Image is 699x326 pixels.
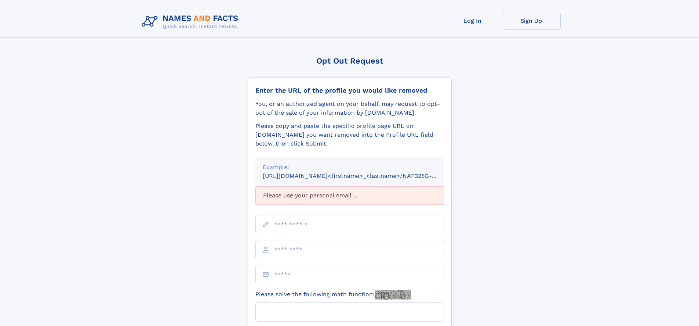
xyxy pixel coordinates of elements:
div: Please use your personal email ... [255,186,444,205]
label: Please solve the following math function: [255,290,411,300]
a: Sign Up [502,12,561,30]
div: Example: [263,163,437,172]
div: You, or an authorized agent on your behalf, may request to opt-out of the sale of your informatio... [255,100,444,117]
div: Opt Out Request [248,56,452,65]
small: [URL][DOMAIN_NAME]<firstname>_<lastname>/NAF325G-xxxxxxxx [263,172,458,179]
div: Enter the URL of the profile you would like removed [255,86,444,94]
div: Please copy and paste the specific profile page URL on [DOMAIN_NAME] you want removed into the Pr... [255,122,444,148]
a: Log In [443,12,502,30]
img: Logo Names and Facts [139,12,244,32]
